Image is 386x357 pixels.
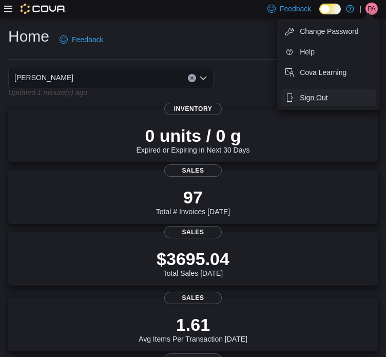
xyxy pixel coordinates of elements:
[137,125,250,154] div: Expired or Expiring in Next 30 Days
[199,74,207,82] button: Open list of options
[281,89,376,106] button: Sign Out
[188,74,196,82] button: Clear input
[21,4,66,14] img: Cova
[300,67,346,78] span: Cova Learning
[164,164,222,177] span: Sales
[300,47,315,57] span: Help
[137,125,250,146] p: 0 units / 0 g
[164,226,222,238] span: Sales
[139,314,247,335] p: 1.61
[164,292,222,304] span: Sales
[164,103,222,115] span: Inventory
[55,29,107,50] a: Feedback
[280,4,311,14] span: Feedback
[281,64,376,81] button: Cova Learning
[300,92,327,103] span: Sign Out
[8,88,87,97] p: Updated 1 minute(s) ago
[368,3,375,15] span: PA
[319,14,320,15] span: Dark Mode
[156,187,230,216] div: Total # Invoices [DATE]
[365,3,378,15] div: Prince Arceo
[281,23,376,40] button: Change Password
[300,26,358,36] span: Change Password
[157,249,229,277] div: Total Sales [DATE]
[319,4,341,14] input: Dark Mode
[139,314,247,343] div: Avg Items Per Transaction [DATE]
[8,26,49,47] h1: Home
[156,187,230,208] p: 97
[14,71,73,84] span: [PERSON_NAME]
[359,3,361,15] p: |
[157,249,229,269] p: $3695.04
[281,44,376,60] button: Help
[72,34,103,45] span: Feedback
